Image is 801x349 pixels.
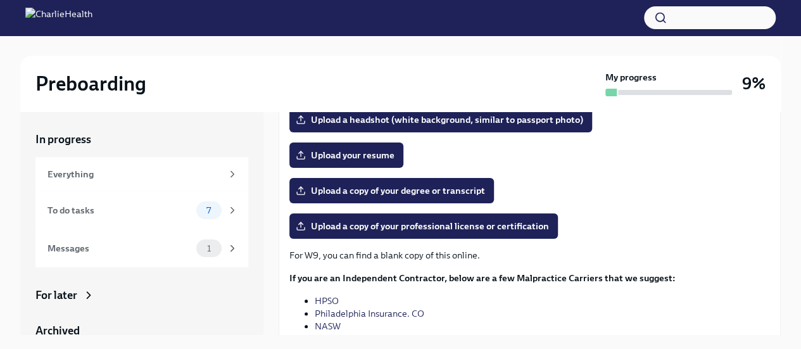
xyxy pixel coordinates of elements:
[298,184,485,197] span: Upload a copy of your degree or transcript
[605,71,657,84] strong: My progress
[315,308,424,319] a: Philadelphia Insurance. CO
[199,244,218,253] span: 1
[315,295,339,307] a: HPSO
[742,72,766,95] h3: 9%
[35,229,248,267] a: Messages1
[35,323,248,338] a: Archived
[199,206,218,215] span: 7
[47,241,191,255] div: Messages
[35,157,248,191] a: Everything
[35,288,248,303] a: For later
[289,213,558,239] label: Upload a copy of your professional license or certification
[35,132,248,147] a: In progress
[289,272,676,284] strong: If you are an Independent Contractor, below are a few Malpractice Carriers that we suggest:
[47,167,222,181] div: Everything
[25,8,92,28] img: CharlieHealth
[298,220,549,232] span: Upload a copy of your professional license or certification
[298,113,583,126] span: Upload a headshot (white background, similar to passport photo)
[35,71,146,96] h2: Preboarding
[289,107,592,132] label: Upload a headshot (white background, similar to passport photo)
[289,143,403,168] label: Upload your resume
[35,191,248,229] a: To do tasks7
[35,288,77,303] div: For later
[298,149,394,162] span: Upload your resume
[315,320,341,332] a: NASW
[289,178,494,203] label: Upload a copy of your degree or transcript
[47,203,191,217] div: To do tasks
[289,249,770,262] p: For W9, you can find a blank copy of this online.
